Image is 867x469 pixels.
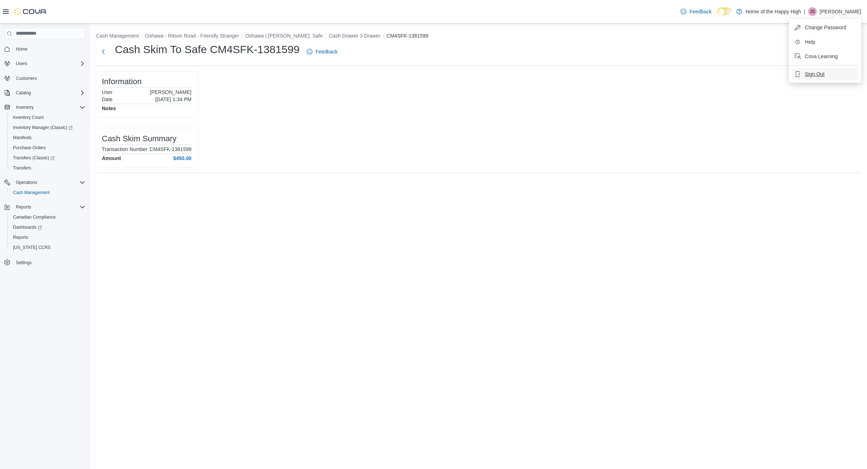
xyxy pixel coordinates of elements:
button: Reports [7,232,88,242]
h3: Cash Skim Summary [102,134,176,143]
span: Customers [16,76,37,81]
img: Cova [14,8,47,15]
button: Sign Out [792,68,858,80]
span: Reports [10,233,85,242]
h4: $450.00 [173,155,191,161]
span: Inventory [16,104,34,110]
button: Users [1,59,88,69]
a: Inventory Manager (Classic) [7,122,88,133]
p: Home of the Happy High [746,7,801,16]
h6: User [102,89,113,95]
span: Canadian Compliance [10,213,85,221]
button: Reports [13,203,34,211]
a: Transfers (Classic) [10,154,57,162]
span: Transfers (Classic) [13,155,55,161]
span: Manifests [13,135,31,141]
button: Operations [1,177,88,188]
span: Manifests [10,133,85,142]
button: Reports [1,202,88,212]
a: Dashboards [10,223,45,232]
a: Inventory Manager (Classic) [10,123,76,132]
span: Inventory Count [10,113,85,122]
h3: Information [102,77,142,86]
h4: Notes [102,106,116,111]
p: | [804,7,805,16]
a: Transfers [10,164,34,172]
h4: Amount [102,155,121,161]
span: Help [805,38,815,46]
a: Manifests [10,133,34,142]
button: Canadian Compliance [7,212,88,222]
button: Cash Management [96,33,139,39]
button: Inventory [1,102,88,112]
h1: Cash Skim To Safe CM4SFK-1381599 [115,42,299,57]
span: Dark Mode [717,15,718,16]
a: Feedback [678,4,714,19]
span: Cash Management [10,188,85,197]
a: Feedback [304,44,340,59]
span: Inventory Manager (Classic) [13,125,73,130]
span: Reports [13,203,85,211]
button: Help [792,36,858,48]
button: Manifests [7,133,88,143]
button: [US_STATE] CCRS [7,242,88,253]
button: Inventory Count [7,112,88,122]
a: Home [13,45,30,53]
button: Catalog [13,89,34,97]
span: Dashboards [10,223,85,232]
button: Next [96,44,111,59]
a: Reports [10,233,31,242]
span: Purchase Orders [13,145,46,151]
span: Users [13,59,85,68]
span: Transfers [13,165,31,171]
p: [PERSON_NAME] [150,89,191,95]
button: Cash Management [7,188,88,198]
h6: Transaction Number [102,146,147,152]
button: CM4SFK-1381599 [387,33,428,39]
p: CM4SFK-1381599 [150,146,191,152]
button: Home [1,44,88,54]
span: Purchase Orders [10,143,85,152]
button: Operations [13,178,40,187]
button: Purchase Orders [7,143,88,153]
button: Customers [1,73,88,83]
span: Transfers (Classic) [10,154,85,162]
a: Canadian Compliance [10,213,59,221]
span: Transfers [10,164,85,172]
button: Transfers [7,163,88,173]
button: Catalog [1,88,88,98]
span: [US_STATE] CCRS [13,245,51,250]
a: Transfers (Classic) [7,153,88,163]
a: Customers [13,74,40,83]
p: [DATE] 1:34 PM [155,96,191,102]
span: Change Password [805,24,846,31]
span: Home [13,44,85,53]
a: Settings [13,258,34,267]
span: Reports [13,234,28,240]
span: Sign Out [805,70,824,78]
nav: Complex example [4,41,85,287]
p: [PERSON_NAME] [820,7,861,16]
a: [US_STATE] CCRS [10,243,53,252]
span: Users [16,61,27,66]
span: Dashboards [13,224,42,230]
span: Cova Learning [805,53,838,60]
span: JS [810,7,815,16]
span: Home [16,46,27,52]
span: Settings [16,260,31,266]
div: Jessica Sproul [808,7,817,16]
span: Operations [16,180,37,185]
span: Inventory Count [13,115,44,120]
span: Cash Management [13,190,49,195]
button: Cova Learning [792,51,858,62]
h6: Date [102,96,113,102]
a: Cash Management [10,188,52,197]
nav: An example of EuiBreadcrumbs [96,32,861,41]
span: Settings [13,258,85,267]
span: Inventory [13,103,85,112]
button: Oshawa | [PERSON_NAME]. Safe [245,33,323,39]
a: Purchase Orders [10,143,49,152]
span: Catalog [13,89,85,97]
button: Inventory [13,103,36,112]
a: Dashboards [7,222,88,232]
